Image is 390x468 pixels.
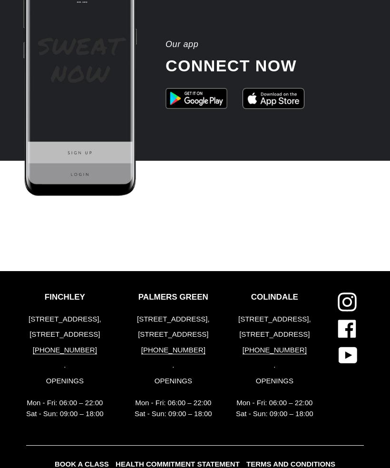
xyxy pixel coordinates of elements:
p: PALMERS GREEN [135,292,212,302]
p: Mon - Fri: 06:00 – 22:00 Sat - Sun: 09:00 – 18:00 [26,398,104,419]
p: COLINDALE [236,292,313,302]
a: [PHONE_NUMBER] [141,346,205,354]
span: HEALTH COMMITMENT STATEMENT [116,460,240,468]
p: [STREET_ADDRESS], [26,314,104,325]
p: OPENINGS [26,376,104,387]
p: FINCHLEY [26,292,104,302]
p: [STREET_ADDRESS], [236,314,313,325]
p: [STREET_ADDRESS] [26,329,104,340]
h2: CONNECT NOW [166,57,337,75]
a: [PHONE_NUMBER] [243,346,307,354]
img: google-play.png [166,88,227,109]
p: [STREET_ADDRESS] [135,329,212,340]
p: . [26,360,104,371]
p: . [135,360,212,371]
span: BOOK A CLASS [55,460,109,468]
p: OPENINGS [236,376,313,387]
img: app-store.png [243,88,304,109]
p: . [236,360,313,371]
a: [PHONE_NUMBER] [33,346,97,354]
p: Our app [166,39,380,49]
span: TERMS AND CONDITIONS [246,460,335,468]
p: [STREET_ADDRESS] [236,329,313,340]
p: Mon - Fri: 06:00 – 22:00 Sat - Sun: 09:00 – 18:00 [236,398,313,419]
p: Mon - Fri: 06:00 – 22:00 Sat - Sun: 09:00 – 18:00 [135,398,212,419]
p: OPENINGS [135,376,212,387]
p: [STREET_ADDRESS], [135,314,212,325]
